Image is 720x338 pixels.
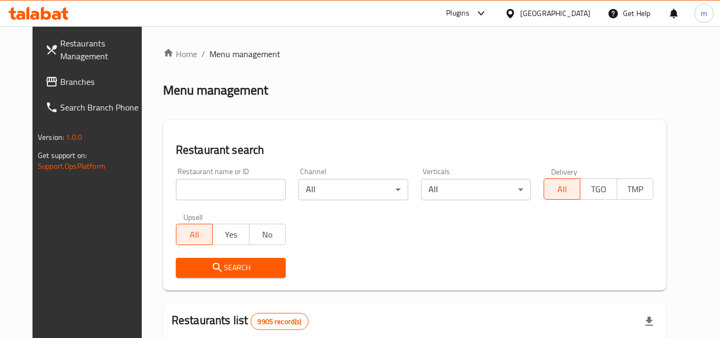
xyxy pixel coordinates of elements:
div: All [421,179,531,200]
li: / [201,48,205,60]
a: Branches [37,69,153,95]
span: m [701,7,707,19]
h2: Restaurant search [176,142,653,158]
span: Search [184,261,277,274]
input: Search for restaurant name or ID.. [176,179,286,200]
div: Plugins [446,7,470,20]
span: Branches [60,75,144,88]
a: Home [163,48,197,60]
nav: breadcrumb [163,48,666,60]
button: TMP [617,178,653,200]
span: All [548,182,576,197]
label: Upsell [183,213,203,221]
a: Restaurants Management [37,30,153,69]
span: Get support on: [38,148,87,162]
h2: Restaurants list [172,312,309,330]
span: Yes [217,227,245,242]
div: [GEOGRAPHIC_DATA] [520,7,590,19]
button: Yes [212,224,249,245]
button: All [544,178,580,200]
button: TGO [580,178,617,200]
div: Export file [636,309,662,334]
span: No [254,227,281,242]
span: Version: [38,130,64,144]
span: 1.0.0 [66,130,82,144]
span: Menu management [209,48,280,60]
h2: Menu management [163,82,268,99]
label: Delivery [551,168,578,175]
span: TMP [621,182,649,197]
button: No [249,224,286,245]
span: Restaurants Management [60,37,144,62]
a: Support.OpsPlatform [38,159,106,173]
span: Search Branch Phone [60,101,144,114]
div: Total records count [250,313,308,330]
span: TGO [585,182,612,197]
span: 9905 record(s) [251,317,308,327]
span: All [181,227,208,242]
button: All [176,224,213,245]
a: Search Branch Phone [37,95,153,120]
div: All [298,179,408,200]
button: Search [176,258,286,278]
